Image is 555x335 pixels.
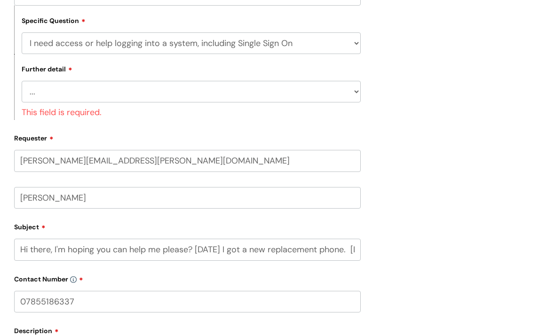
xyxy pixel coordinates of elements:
label: Further detail [22,64,72,73]
input: Your Name [14,187,361,209]
img: info-icon.svg [70,276,77,283]
div: This field is required. [22,102,361,120]
label: Requester [14,131,361,142]
input: Email [14,150,361,171]
label: Subject [14,220,361,231]
label: Specific Question [22,16,86,25]
label: Description [14,324,361,335]
label: Contact Number [14,272,361,283]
